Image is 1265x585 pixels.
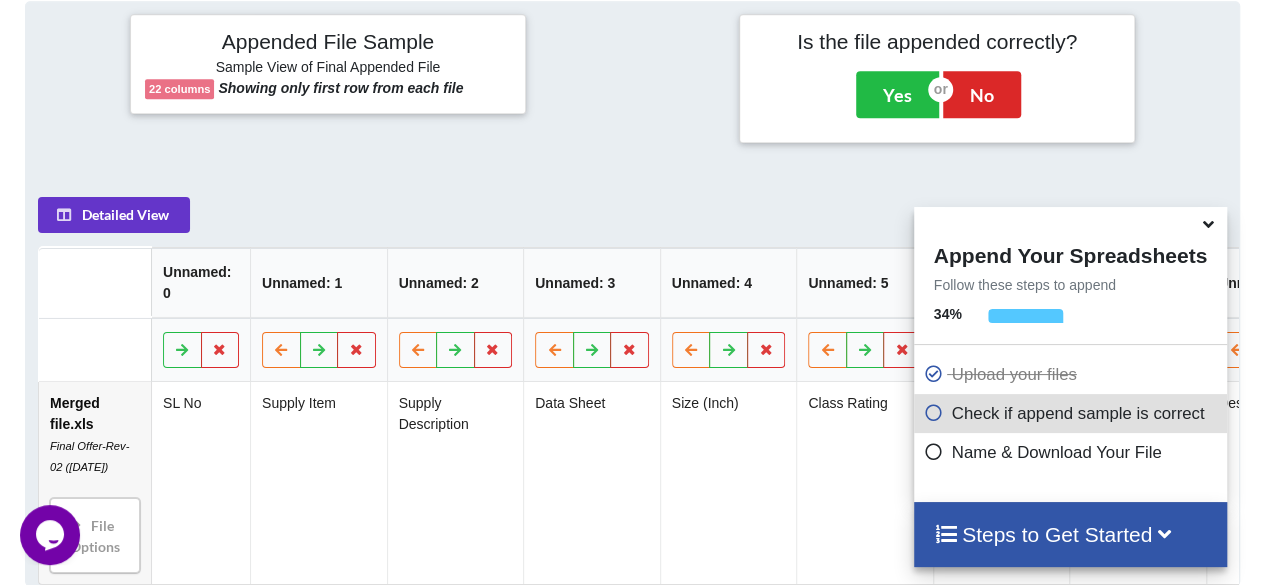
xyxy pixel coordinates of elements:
td: SL No [151,382,250,584]
button: Yes [856,71,939,117]
p: Follow these steps to append [914,275,1227,295]
td: Supply Item [250,382,387,584]
div: File Options [56,504,134,567]
p: Upload your files [924,362,1222,387]
h4: Is the file appended correctly? [754,29,1120,54]
th: Unnamed: 2 [387,248,524,318]
h4: Append Your Spreadsheets [914,238,1227,268]
h4: Steps to Get Started [934,522,1207,547]
i: Final Offer-Rev-02 ([DATE]) [50,440,129,473]
td: Bore [933,382,1070,584]
button: No [943,71,1021,117]
td: Supply Description [387,382,524,584]
p: Check if append sample is correct [924,401,1222,426]
th: Unnamed: 4 [660,248,797,318]
iframe: chat widget [20,505,84,565]
th: Unnamed: 3 [524,248,661,318]
b: 34 % [934,306,962,322]
b: 22 columns [149,83,211,95]
th: Unnamed: 0 [151,248,250,318]
td: Flow Direction [1070,382,1207,584]
td: Data Sheet [524,382,661,584]
td: Merged file.xls [39,382,151,584]
th: Unnamed: 1 [250,248,387,318]
h6: Sample View of Final Appended File [145,59,511,79]
p: Name & Download Your File [924,440,1222,465]
td: Size (Inch) [660,382,797,584]
b: Showing only first row from each file [218,80,463,96]
td: Class Rating [797,382,934,584]
button: Detailed View [38,197,190,233]
th: Unnamed: 5 [797,248,934,318]
h4: Appended File Sample [145,29,511,57]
